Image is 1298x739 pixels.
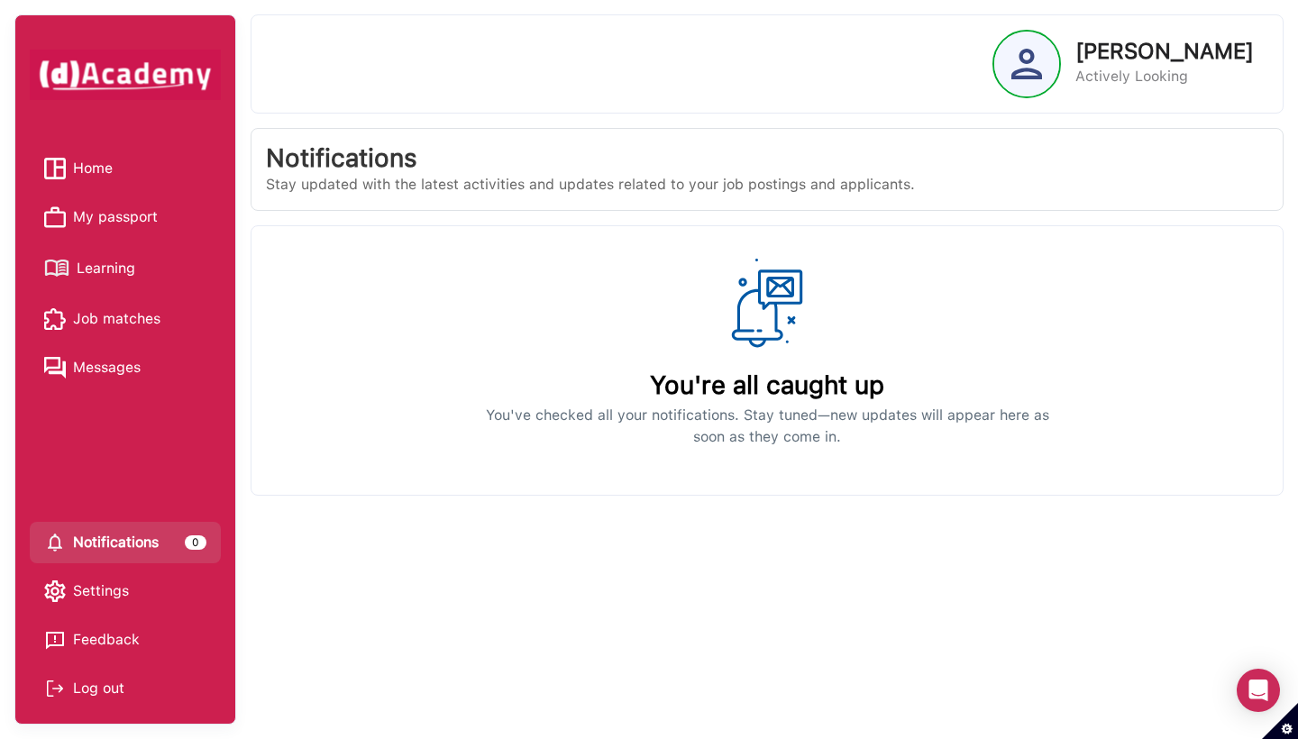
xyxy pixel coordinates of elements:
[44,580,66,602] img: setting
[486,370,1049,401] p: You're all caught up
[44,206,66,228] img: My passport icon
[1075,66,1254,87] p: Actively Looking
[1237,669,1280,712] div: Open Intercom Messenger
[486,405,1049,448] p: You've checked all your notifications. Stay tuned—new updates will appear here as soon as they co...
[722,259,812,349] img: logo
[1075,41,1254,62] p: [PERSON_NAME]
[44,678,66,699] img: Log out
[44,354,206,381] a: Messages iconMessages
[77,255,135,282] span: Learning
[44,155,206,182] a: Home iconHome
[44,626,206,653] a: Feedback
[266,174,1268,196] p: Stay updated with the latest activities and updates related to your job postings and applicants.
[44,252,206,284] a: Learning iconLearning
[44,306,206,333] a: Job matches iconJob matches
[73,155,113,182] span: Home
[44,675,206,702] div: Log out
[44,308,66,330] img: Job matches icon
[73,204,158,231] span: My passport
[266,143,1268,174] h3: Notifications
[44,204,206,231] a: My passport iconMy passport
[44,158,66,179] img: Home icon
[185,535,206,550] div: 0
[73,354,141,381] span: Messages
[1262,703,1298,739] button: Set cookie preferences
[73,529,159,556] span: Notifications
[44,252,69,284] img: Learning icon
[1011,49,1042,79] img: Profile
[44,357,66,379] img: Messages icon
[44,532,66,553] img: setting
[73,578,129,605] span: Settings
[73,306,160,333] span: Job matches
[30,50,221,100] img: dAcademy
[44,629,66,651] img: feedback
